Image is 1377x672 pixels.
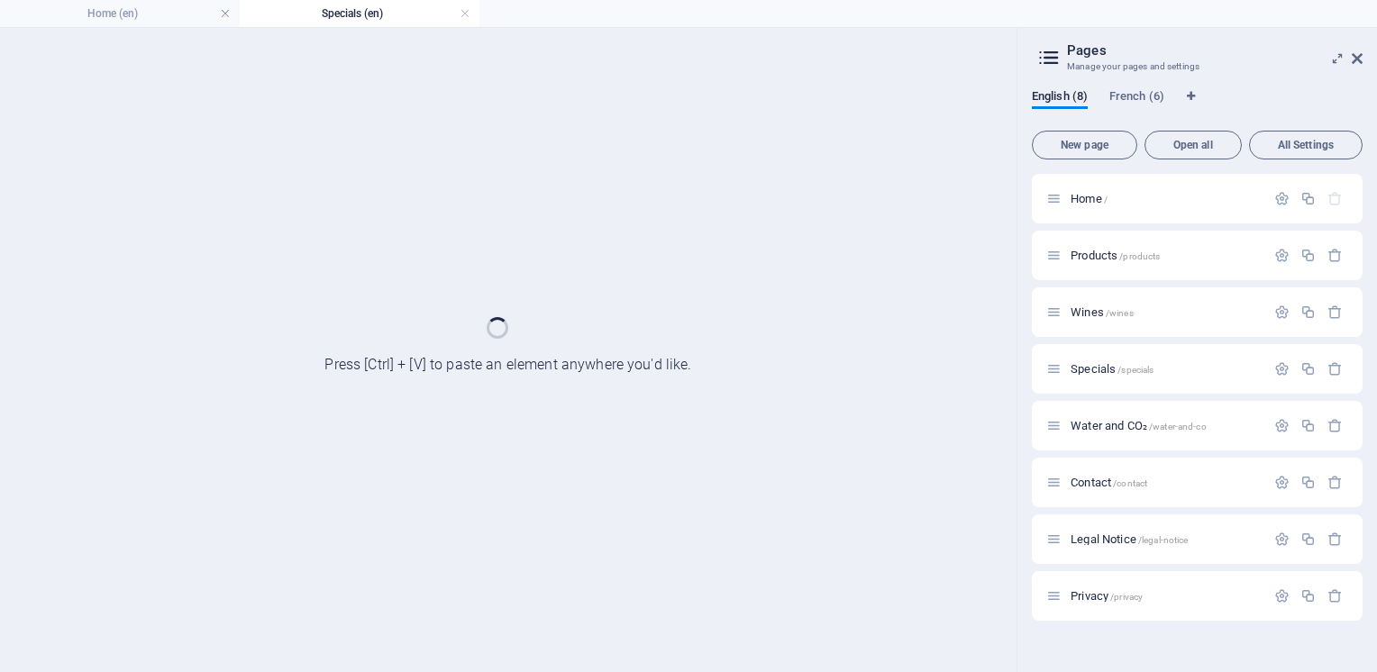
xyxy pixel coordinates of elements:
div: Duplicate [1300,304,1316,320]
div: Remove [1327,418,1343,433]
div: Duplicate [1300,418,1316,433]
div: Wines/wines [1065,306,1265,318]
div: Settings [1274,248,1290,263]
span: Wines [1071,305,1134,319]
div: Remove [1327,304,1343,320]
span: Click to open page [1071,419,1207,432]
div: Specials/specials [1065,363,1265,375]
div: Settings [1274,361,1290,377]
span: /legal-notice [1138,535,1189,545]
span: Click to open page [1071,192,1108,205]
h4: Specials (en) [240,4,479,23]
h3: Manage your pages and settings [1067,59,1327,75]
span: /contact [1113,478,1147,488]
div: Duplicate [1300,588,1316,604]
span: /wines [1106,308,1134,318]
button: New page [1032,131,1137,159]
div: Settings [1274,475,1290,490]
span: All Settings [1257,140,1354,150]
div: Settings [1274,531,1290,547]
div: Contact/contact [1065,477,1265,488]
span: / [1104,195,1108,204]
div: Legal Notice/legal-notice [1065,533,1265,545]
div: Settings [1274,588,1290,604]
div: Settings [1274,191,1290,206]
span: Specials [1071,362,1154,376]
div: Home/ [1065,193,1265,204]
span: Open all [1153,140,1234,150]
span: /specials [1117,365,1154,375]
div: Settings [1274,418,1290,433]
span: /privacy [1110,592,1143,602]
div: Remove [1327,361,1343,377]
h2: Pages [1067,42,1363,59]
button: All Settings [1249,131,1363,159]
span: French (6) [1109,86,1164,111]
div: The startpage cannot be deleted [1327,191,1343,206]
button: Open all [1144,131,1242,159]
div: Duplicate [1300,361,1316,377]
div: Remove [1327,531,1343,547]
span: English (8) [1032,86,1088,111]
span: Click to open page [1071,249,1160,262]
span: Click to open page [1071,589,1143,603]
span: /products [1119,251,1160,261]
div: Products/products [1065,250,1265,261]
div: Remove [1327,248,1343,263]
div: Privacy/privacy [1065,590,1265,602]
div: Settings [1274,304,1290,320]
div: Duplicate [1300,248,1316,263]
span: /water-and-co [1149,422,1207,431]
div: Remove [1327,588,1343,604]
div: Duplicate [1300,191,1316,206]
span: Click to open page [1071,476,1147,489]
div: Language Tabs [1032,89,1363,123]
div: Duplicate [1300,531,1316,547]
span: Click to open page [1071,532,1188,546]
span: New page [1040,140,1129,150]
div: Remove [1327,475,1343,490]
div: Duplicate [1300,475,1316,490]
div: Water and CO₂/water-and-co [1065,420,1265,431]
